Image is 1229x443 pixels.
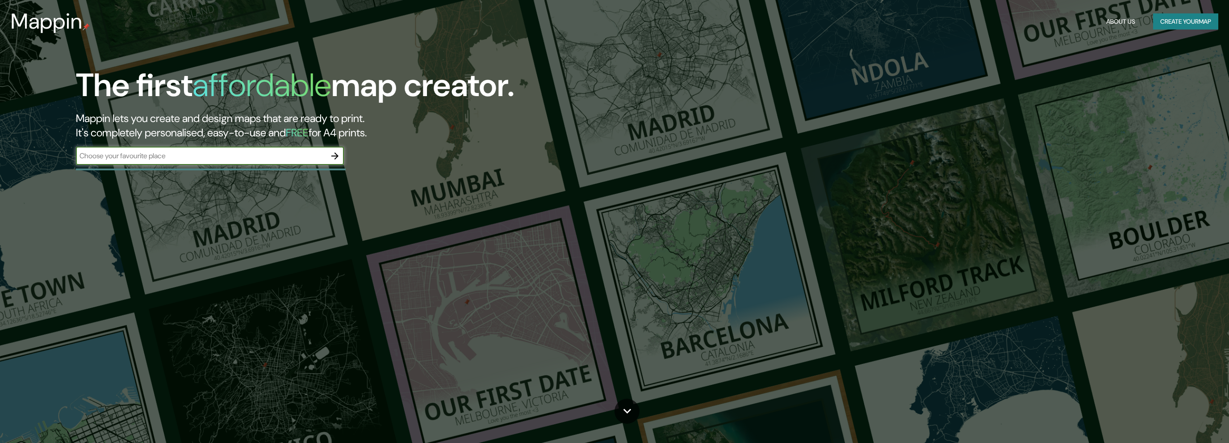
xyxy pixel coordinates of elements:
h1: The first map creator. [76,67,514,111]
iframe: Help widget launcher [1150,408,1219,433]
button: About Us [1103,13,1139,30]
input: Choose your favourite place [76,151,326,161]
h2: Mappin lets you create and design maps that are ready to print. It's completely personalised, eas... [76,111,690,140]
h1: affordable [192,64,331,106]
h5: FREE [286,126,309,139]
button: Create yourmap [1153,13,1218,30]
img: mappin-pin [83,23,90,30]
h3: Mappin [11,9,83,34]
